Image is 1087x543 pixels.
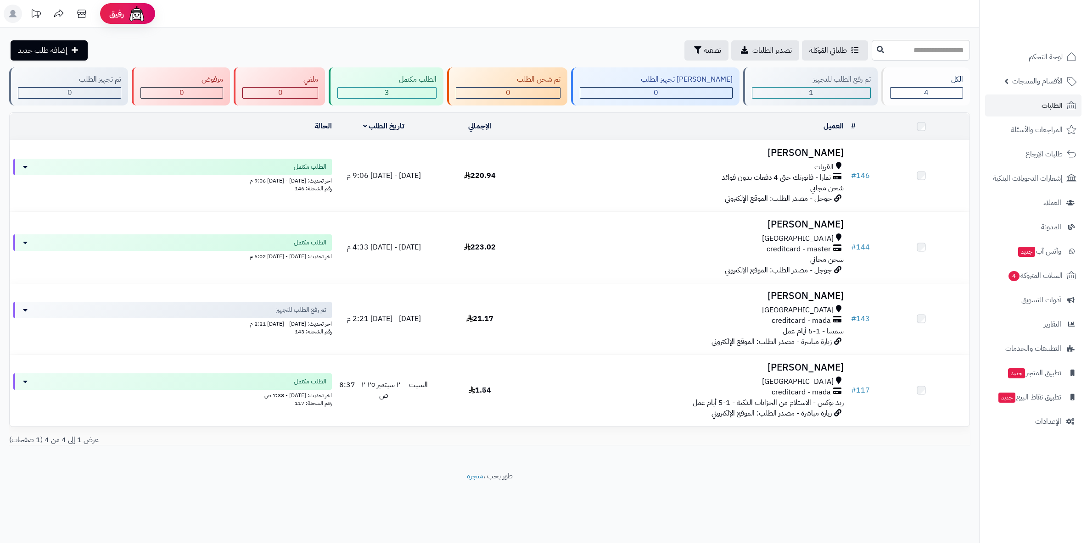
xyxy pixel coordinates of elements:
[18,45,67,56] span: إضافة طلب جديد
[1008,269,1063,282] span: السلات المتروكة
[802,40,868,61] a: طلباتي المُوكلة
[338,88,436,98] div: 3
[851,121,856,132] a: #
[924,87,929,98] span: 4
[294,238,326,247] span: الطلب مكتمل
[993,172,1063,185] span: إشعارات التحويلات البنكية
[1011,123,1063,136] span: المراجعات والأسئلة
[18,88,121,98] div: 0
[2,435,490,445] div: عرض 1 إلى 4 من 4 (1 صفحات)
[347,313,421,324] span: [DATE] - [DATE] 2:21 م
[347,170,421,181] span: [DATE] - [DATE] 9:06 م
[7,67,130,105] a: تم تجهيز الطلب 0
[814,162,834,172] span: القريات
[851,313,870,324] a: #143
[985,289,1081,311] a: أدوات التسويق
[824,121,844,132] a: العميل
[985,265,1081,287] a: السلات المتروكة4
[532,219,844,230] h3: [PERSON_NAME]
[851,385,856,396] span: #
[1009,271,1020,281] span: 4
[295,327,332,336] span: رقم الشحنة: 143
[464,170,496,181] span: 220.94
[851,242,870,253] a: #144
[684,40,728,61] button: تصفية
[985,240,1081,262] a: وآتس آبجديد
[276,305,326,315] span: تم رفع الطلب للتجهيز
[1021,294,1061,306] span: أدوات التسويق
[985,338,1081,360] a: التطبيقات والخدمات
[1008,368,1025,378] span: جديد
[772,316,831,326] span: creditcard - mada
[506,87,510,98] span: 0
[1025,148,1063,161] span: طلبات الإرجاع
[752,88,870,98] div: 1
[385,87,389,98] span: 3
[1042,99,1063,112] span: الطلبات
[569,67,741,105] a: [PERSON_NAME] تجهيز الطلب 0
[998,393,1015,403] span: جديد
[128,5,146,23] img: ai-face.png
[456,74,560,85] div: تم شحن الطلب
[295,184,332,193] span: رقم الشحنة: 146
[810,183,844,194] span: شحن مجاني
[18,74,121,85] div: تم تجهيز الطلب
[890,74,963,85] div: الكل
[985,167,1081,189] a: إشعارات التحويلات البنكية
[140,74,223,85] div: مرفوض
[232,67,327,105] a: ملغي 0
[327,67,445,105] a: الطلب مكتمل 3
[1025,22,1078,41] img: logo-2.png
[985,313,1081,335] a: التقارير
[985,410,1081,432] a: الإعدادات
[767,244,831,255] span: creditcard - master
[1043,196,1061,209] span: العملاء
[347,242,421,253] span: [DATE] - [DATE] 4:33 م
[851,385,870,396] a: #117
[985,386,1081,408] a: تطبيق نقاط البيعجديد
[880,67,972,105] a: الكل4
[532,362,844,373] h3: [PERSON_NAME]
[851,170,856,181] span: #
[130,67,232,105] a: مرفوض 0
[109,8,124,19] span: رفيق
[712,408,832,419] span: زيارة مباشرة - مصدر الطلب: الموقع الإلكتروني
[1041,221,1061,233] span: المدونة
[752,45,792,56] span: تصدير الطلبات
[725,265,832,276] span: جوجل - مصدر الطلب: الموقع الإلكتروني
[141,88,223,98] div: 0
[985,192,1081,214] a: العملاء
[243,88,318,98] div: 0
[13,390,332,399] div: اخر تحديث: [DATE] - 7:38 ص
[783,326,844,337] span: سمسا - 1-5 أيام عمل
[985,119,1081,141] a: المراجعات والأسئلة
[762,305,834,316] span: [GEOGRAPHIC_DATA]
[1007,366,1061,379] span: تطبيق المتجر
[1018,247,1035,257] span: جديد
[762,377,834,387] span: [GEOGRAPHIC_DATA]
[13,251,332,260] div: اخر تحديث: [DATE] - [DATE] 6:02 م
[722,172,831,183] span: تمارا - فاتورتك حتى 4 دفعات بدون فوائد
[809,87,813,98] span: 1
[11,40,88,61] a: إضافة طلب جديد
[580,74,733,85] div: [PERSON_NAME] تجهيز الطلب
[1005,342,1061,355] span: التطبيقات والخدمات
[1029,50,1063,63] span: لوحة التحكم
[363,121,405,132] a: تاريخ الطلب
[337,74,436,85] div: الطلب مكتمل
[809,45,847,56] span: طلباتي المُوكلة
[532,148,844,158] h3: [PERSON_NAME]
[464,242,496,253] span: 223.02
[242,74,318,85] div: ملغي
[294,162,326,172] span: الطلب مكتمل
[712,336,832,347] span: زيارة مباشرة - مصدر الطلب: الموقع الإلكتروني
[67,87,72,98] span: 0
[985,94,1081,116] a: الطلبات
[997,391,1061,404] span: تطبيق نقاط البيع
[985,362,1081,384] a: تطبيق المتجرجديد
[468,121,491,132] a: الإجمالي
[13,175,332,185] div: اخر تحديث: [DATE] - [DATE] 9:06 م
[456,88,560,98] div: 0
[314,121,332,132] a: الحالة
[580,88,732,98] div: 0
